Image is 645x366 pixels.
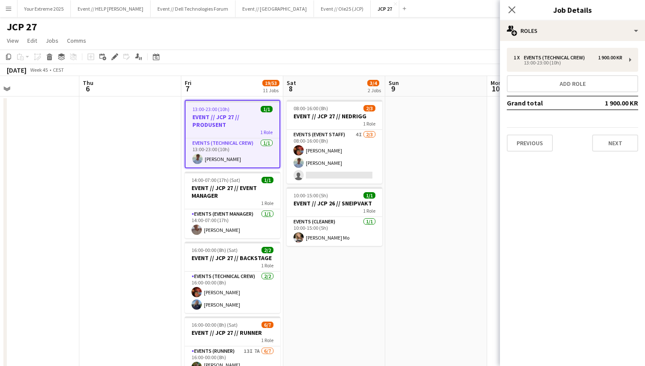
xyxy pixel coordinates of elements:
h3: EVENT // JCP 27 // BACKSTAGE [185,254,280,262]
button: Event // Ole25 (JCP) [314,0,371,17]
span: Sun [389,79,399,87]
span: 6 [81,84,93,94]
app-job-card: 08:00-16:00 (8h)2/3EVENT // JCP 27 // NEDRIGG1 RoleEvents (Event Staff)4I2/308:00-16:00 (8h)[PERS... [287,100,382,184]
button: Event // Dell Technologies Forum [151,0,235,17]
span: 1/1 [363,192,375,199]
h3: EVENT // JCP 27 // NEDRIGG [287,112,382,120]
span: Fri [185,79,192,87]
a: Comms [64,35,90,46]
span: 13:00-23:00 (10h) [192,106,230,112]
span: 14:00-07:00 (17h) (Sat) [192,177,240,183]
button: Next [592,135,638,152]
span: 1 Role [261,337,273,343]
span: Edit [27,37,37,44]
button: Event // [GEOGRAPHIC_DATA] [235,0,314,17]
div: [DATE] [7,66,26,74]
app-card-role: Events (Event Staff)4I2/308:00-16:00 (8h)[PERSON_NAME][PERSON_NAME] [287,130,382,184]
div: 1 x [514,55,524,61]
span: 1 Role [260,129,273,135]
app-job-card: 10:00-15:00 (5h)1/1EVENT // JCP 26 // SNEIPVAKT1 RoleEvents (Cleaner)1/110:00-15:00 (5h)[PERSON_N... [287,187,382,246]
app-job-card: 13:00-23:00 (10h)1/1EVENT // JCP 27 // PRODUSENT1 RoleEvents (Technical Crew)1/113:00-23:00 (10h)... [185,100,280,168]
span: 2/3 [363,105,375,111]
span: 1/1 [261,106,273,112]
div: 11 Jobs [263,87,279,94]
app-job-card: 14:00-07:00 (17h) (Sat)1/1EVENT // JCP 27 // EVENT MANAGER1 RoleEvents (Event Manager)1/114:00-07... [185,172,280,238]
h3: EVENT // JCP 27 // RUNNER [185,329,280,337]
span: 1/1 [261,177,273,183]
h1: JCP 27 [7,20,37,33]
span: 10 [489,84,502,94]
button: Your Extreme 2025 [17,0,71,17]
a: Jobs [42,35,62,46]
span: 1 Role [363,120,375,127]
h3: EVENT // JCP 27 // EVENT MANAGER [185,184,280,199]
span: 1 Role [261,262,273,269]
app-card-role: Events (Cleaner)1/110:00-15:00 (5h)[PERSON_NAME] Mo [287,217,382,246]
button: Previous [507,135,553,152]
span: 1 Role [363,208,375,214]
span: 9 [387,84,399,94]
app-job-card: 16:00-00:00 (8h) (Sat)2/2EVENT // JCP 27 // BACKSTAGE1 RoleEvents (Technical Crew)2/216:00-00:00 ... [185,242,280,313]
div: CEST [53,67,64,73]
button: Event // HELP [PERSON_NAME] [71,0,151,17]
span: 19/53 [262,80,279,86]
span: 16:00-00:00 (8h) (Sat) [192,247,238,253]
h3: EVENT // JCP 26 // SNEIPVAKT [287,199,382,207]
div: 2 Jobs [368,87,381,94]
span: 16:00-00:00 (8h) (Sat) [192,322,238,328]
span: Thu [83,79,93,87]
td: Grand total [507,96,584,110]
app-card-role: Events (Technical Crew)1/113:00-23:00 (10h)[PERSON_NAME] [186,138,279,167]
button: JCP 27 [371,0,399,17]
span: 3/4 [367,80,379,86]
span: 7 [183,84,192,94]
app-card-role: Events (Technical Crew)2/216:00-00:00 (8h)[PERSON_NAME][PERSON_NAME] [185,272,280,313]
span: 08:00-16:00 (8h) [293,105,328,111]
span: Jobs [46,37,58,44]
a: Edit [24,35,41,46]
a: View [3,35,22,46]
div: Roles [500,20,645,41]
button: Add role [507,75,638,92]
span: 2/2 [261,247,273,253]
span: 10:00-15:00 (5h) [293,192,328,199]
app-card-role: Events (Event Manager)1/114:00-07:00 (17h)[PERSON_NAME] [185,209,280,238]
div: 13:00-23:00 (10h) [514,61,622,65]
span: View [7,37,19,44]
span: Sat [287,79,296,87]
span: Mon [491,79,502,87]
span: 1 Role [261,200,273,206]
span: 8 [285,84,296,94]
span: Week 45 [28,67,49,73]
span: Comms [67,37,86,44]
td: 1 900.00 KR [584,96,638,110]
h3: EVENT // JCP 27 // PRODUSENT [186,113,279,129]
span: 6/7 [261,322,273,328]
div: 1 900.00 KR [598,55,622,61]
h3: Job Details [500,4,645,15]
div: Events (Technical Crew) [524,55,588,61]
